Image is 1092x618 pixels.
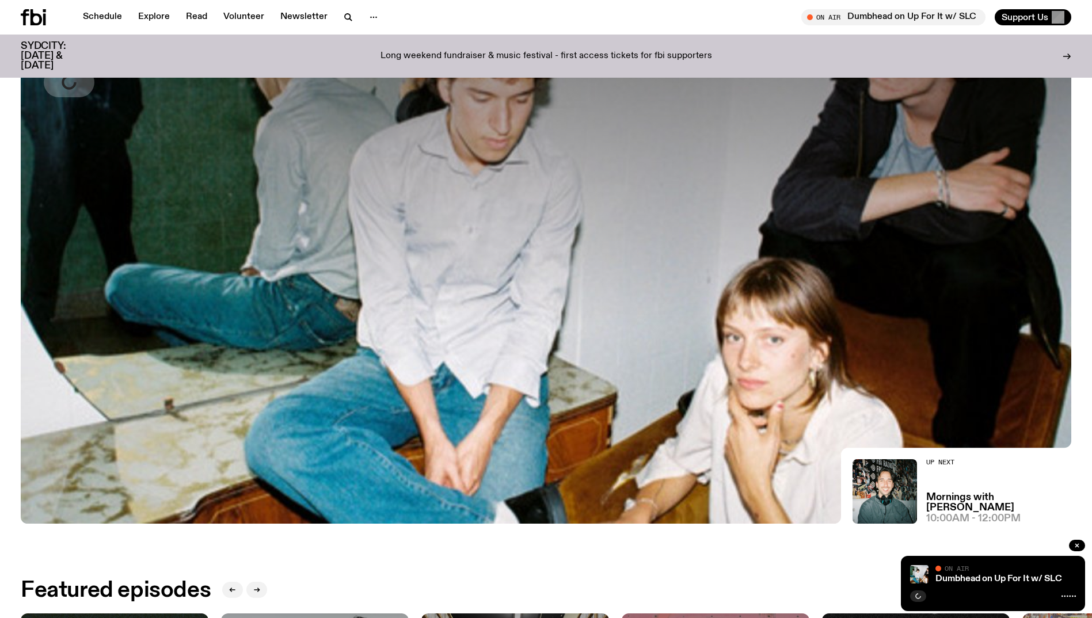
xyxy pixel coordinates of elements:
[21,41,94,71] h3: SYDCITY: [DATE] & [DATE]
[926,459,1071,466] h2: Up Next
[381,51,712,62] p: Long weekend fundraiser & music festival - first access tickets for fbi supporters
[21,580,211,601] h2: Featured episodes
[995,9,1071,25] button: Support Us
[801,9,986,25] button: On AirDumbhead on Up For It w/ SLC
[926,514,1021,524] span: 10:00am - 12:00pm
[273,9,334,25] a: Newsletter
[1002,12,1048,22] span: Support Us
[910,565,929,583] img: dumbhead 4 slc
[131,9,177,25] a: Explore
[179,9,214,25] a: Read
[853,459,917,524] img: Radio presenter Ben Hansen sits in front of a wall of photos and an fbi radio sign. Film photo. B...
[76,9,129,25] a: Schedule
[216,9,271,25] a: Volunteer
[935,574,1062,583] a: Dumbhead on Up For It w/ SLC
[926,493,1071,512] a: Mornings with [PERSON_NAME]
[945,564,969,572] span: On Air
